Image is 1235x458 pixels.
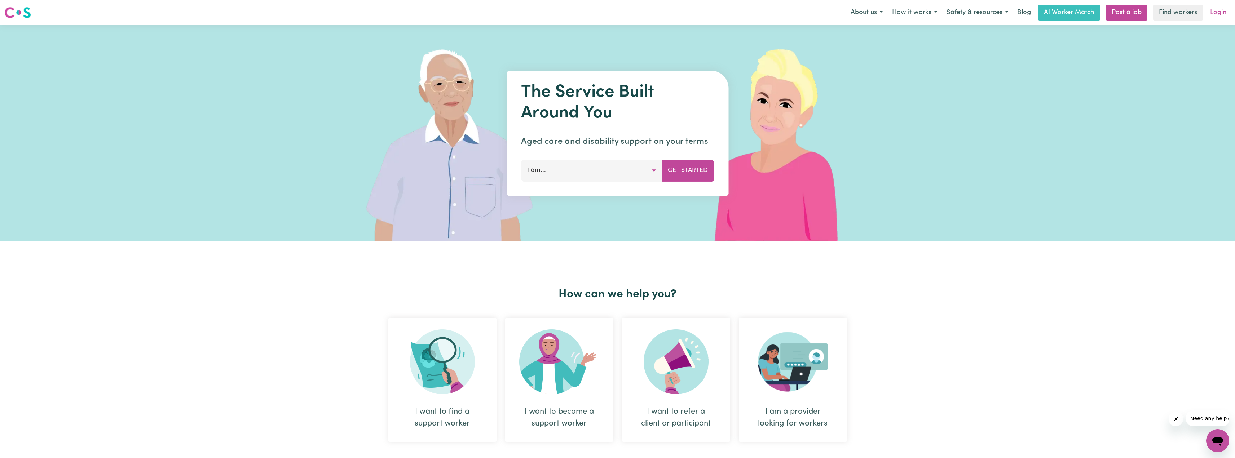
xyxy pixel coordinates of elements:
[1186,410,1229,426] iframe: Message from company
[388,318,497,442] div: I want to find a support worker
[1038,5,1100,21] a: AI Worker Match
[505,318,613,442] div: I want to become a support worker
[1106,5,1147,21] a: Post a job
[4,6,31,19] img: Careseekers logo
[1169,412,1183,426] iframe: Close message
[521,135,714,148] p: Aged care and disability support on your terms
[942,5,1013,20] button: Safety & resources
[662,160,714,181] button: Get Started
[519,329,599,394] img: Become Worker
[622,318,730,442] div: I want to refer a client or participant
[521,160,662,181] button: I am...
[644,329,709,394] img: Refer
[1206,5,1231,21] a: Login
[406,406,479,430] div: I want to find a support worker
[1013,5,1035,21] a: Blog
[739,318,847,442] div: I am a provider looking for workers
[846,5,887,20] button: About us
[758,329,828,394] img: Provider
[410,329,475,394] img: Search
[522,406,596,430] div: I want to become a support worker
[4,4,31,21] a: Careseekers logo
[756,406,830,430] div: I am a provider looking for workers
[384,288,851,301] h2: How can we help you?
[4,5,44,11] span: Need any help?
[1206,429,1229,452] iframe: Button to launch messaging window
[639,406,713,430] div: I want to refer a client or participant
[1153,5,1203,21] a: Find workers
[887,5,942,20] button: How it works
[521,82,714,124] h1: The Service Built Around You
